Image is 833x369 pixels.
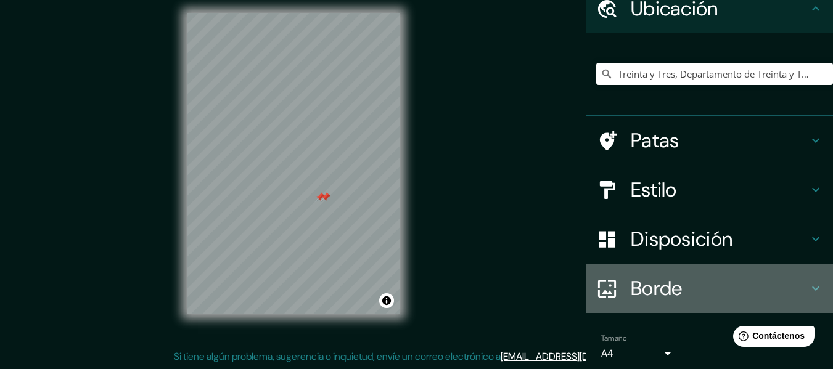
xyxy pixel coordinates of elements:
[601,344,675,363] div: A4
[379,293,394,308] button: Activar o desactivar atribución
[631,177,677,203] font: Estilo
[586,165,833,214] div: Estilo
[631,226,732,252] font: Disposición
[586,214,833,264] div: Disposición
[174,350,501,363] font: Si tiene algún problema, sugerencia o inquietud, envíe un correo electrónico a
[501,350,653,363] a: [EMAIL_ADDRESS][DOMAIN_NAME]
[596,63,833,85] input: Elige tu ciudad o zona
[723,321,819,355] iframe: Lanzador de widgets de ayuda
[601,333,626,343] font: Tamaño
[187,13,400,314] canvas: Mapa
[586,116,833,165] div: Patas
[631,128,679,153] font: Patas
[631,275,683,301] font: Borde
[586,264,833,313] div: Borde
[601,347,613,360] font: A4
